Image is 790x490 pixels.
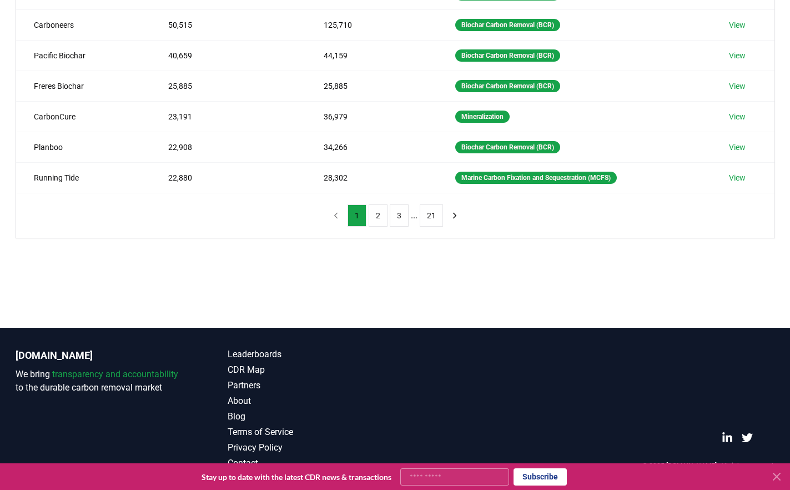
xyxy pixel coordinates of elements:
[455,111,510,123] div: Mineralization
[729,172,746,183] a: View
[742,432,753,443] a: Twitter
[228,394,395,408] a: About
[455,141,560,153] div: Biochar Carbon Removal (BCR)
[729,50,746,61] a: View
[228,441,395,454] a: Privacy Policy
[455,80,560,92] div: Biochar Carbon Removal (BCR)
[228,348,395,361] a: Leaderboards
[228,457,395,470] a: Contact
[306,101,437,132] td: 36,979
[369,204,388,227] button: 2
[16,348,183,363] p: [DOMAIN_NAME]
[411,209,417,222] li: ...
[150,101,305,132] td: 23,191
[228,410,395,423] a: Blog
[150,40,305,71] td: 40,659
[228,379,395,392] a: Partners
[16,162,151,193] td: Running Tide
[150,9,305,40] td: 50,515
[306,71,437,101] td: 25,885
[16,71,151,101] td: Freres Biochar
[306,40,437,71] td: 44,159
[16,40,151,71] td: Pacific Biochar
[455,172,617,184] div: Marine Carbon Fixation and Sequestration (MCFS)
[52,369,178,379] span: transparency and accountability
[306,162,437,193] td: 28,302
[420,204,443,227] button: 21
[455,19,560,31] div: Biochar Carbon Removal (BCR)
[150,162,305,193] td: 22,880
[306,9,437,40] td: 125,710
[16,368,183,394] p: We bring to the durable carbon removal market
[729,142,746,153] a: View
[228,426,395,439] a: Terms of Service
[729,111,746,122] a: View
[150,71,305,101] td: 25,885
[642,461,775,470] p: © 2025 [DOMAIN_NAME]. All rights reserved.
[455,49,560,62] div: Biochar Carbon Removal (BCR)
[729,19,746,31] a: View
[16,101,151,132] td: CarbonCure
[306,132,437,162] td: 34,266
[150,132,305,162] td: 22,908
[16,9,151,40] td: Carboneers
[390,204,409,227] button: 3
[16,132,151,162] td: Planboo
[228,363,395,377] a: CDR Map
[729,81,746,92] a: View
[722,432,733,443] a: LinkedIn
[348,204,366,227] button: 1
[445,204,464,227] button: next page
